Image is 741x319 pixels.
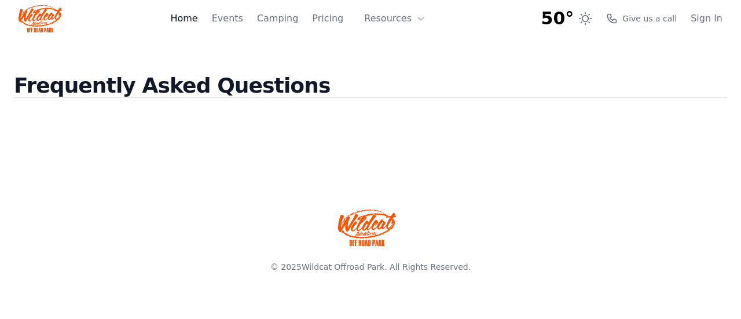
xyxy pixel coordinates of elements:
[338,209,396,246] img: Wildcat Offroad park
[357,7,432,30] button: Resources
[19,5,62,32] img: Wildcat Logo
[622,13,677,24] span: Give us a call
[14,74,727,116] h2: Frequently Asked Questions
[691,12,722,25] a: Sign In
[312,12,343,25] a: Pricing
[541,8,574,29] span: 50°
[606,13,677,24] a: Give us a call
[302,262,384,272] a: Wildcat Offroad Park
[257,12,298,25] a: Camping
[212,12,243,25] a: Events
[170,12,197,25] a: Home
[270,262,471,272] span: © 2025 . All Rights Reserved.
